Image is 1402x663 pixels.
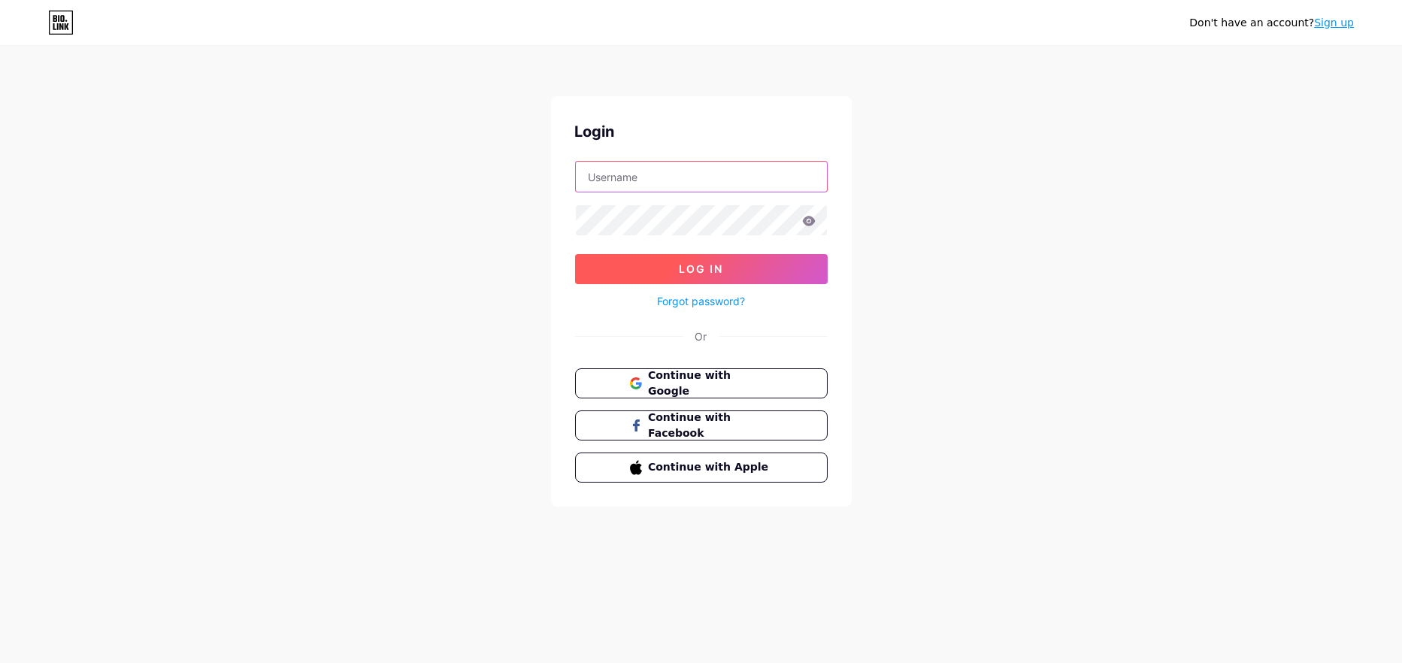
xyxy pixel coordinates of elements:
[695,328,707,344] div: Or
[1189,15,1354,31] div: Don't have an account?
[575,410,828,440] button: Continue with Facebook
[1314,17,1354,29] a: Sign up
[576,162,827,192] input: Username
[679,262,723,275] span: Log In
[575,368,828,398] button: Continue with Google
[648,459,772,475] span: Continue with Apple
[648,368,772,399] span: Continue with Google
[575,453,828,483] button: Continue with Apple
[648,410,772,441] span: Continue with Facebook
[575,120,828,143] div: Login
[575,254,828,284] button: Log In
[657,293,745,309] a: Forgot password?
